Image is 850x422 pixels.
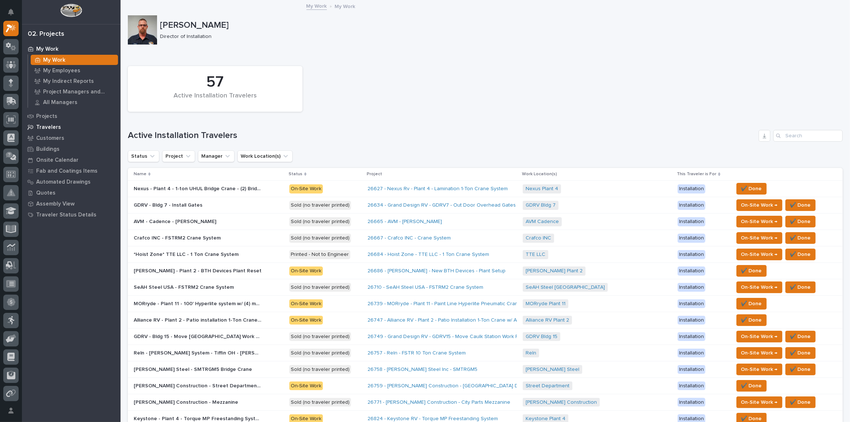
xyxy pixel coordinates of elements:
a: 26710 - SeAH Steel USA - FSTRM2 Crane System [367,284,483,291]
button: On-Site Work → [736,396,782,408]
a: Travelers [22,122,121,133]
div: Notifications [9,9,19,20]
a: 26627 - Nexus Rv - Plant 4 - Lamination 1-Ton Crane System [367,186,508,192]
a: My Work [28,55,121,65]
p: My Indirect Reports [43,78,94,85]
div: 02. Projects [28,30,64,38]
span: ✔️ Done [790,250,811,259]
button: ✔️ Done [785,232,816,244]
div: Sold (no traveler printed) [289,234,351,243]
a: 26665 - AVM - [PERSON_NAME] [367,219,442,225]
a: Alliance RV Plant 2 [526,317,569,323]
div: Installation [678,217,705,226]
span: ✔️ Done [741,316,762,325]
button: ✔️ Done [785,331,816,342]
div: Sold (no traveler printed) [289,398,351,407]
a: 26749 - Grand Design RV - GDRV15 - Move Caulk Station Work Platform Set [367,334,544,340]
div: Installation [678,299,705,308]
p: Nexus - Plant 4 - 1-ton UHUL Bridge Crane - (2) Bridges [134,184,263,192]
div: 57 [140,73,290,91]
p: Projects [36,113,57,120]
button: On-Site Work → [736,216,782,227]
a: Reln [526,350,536,356]
div: Installation [678,250,705,259]
div: On-Site Work [289,299,323,308]
div: On-Site Work [289,316,323,325]
a: Quotes [22,187,121,198]
div: Printed - Not to Engineer [289,250,350,259]
div: On-Site Work [289,184,323,193]
a: Automated Drawings [22,176,121,187]
p: Keystone - Plant 4 - Torque MP Freestanding System [134,414,263,422]
p: My Work [335,2,355,10]
span: On-Site Work → [741,332,778,341]
button: ✔️ Done [736,265,767,277]
div: Installation [678,332,705,341]
p: GDRV - Bldg 15 - Move Caulk Station Work Platform Set & Fall Protection [134,332,263,340]
tr: [PERSON_NAME] Construction - Mezzanine[PERSON_NAME] Construction - Mezzanine Sold (no traveler pr... [128,394,843,410]
div: Installation [678,381,705,391]
div: On-Site Work [289,266,323,276]
div: Installation [678,316,705,325]
p: Alliance RV - Plant 2 - Patio installation 1-Ton Crane w/ Anver Lifter [134,316,263,323]
a: 26771 - [PERSON_NAME] Construction - City Parts Mezzanine [367,399,510,406]
div: On-Site Work [289,381,323,391]
a: My Work [22,43,121,54]
button: Status [128,150,159,162]
tr: [PERSON_NAME] Construction - Street Department - 5-Ton Top Running Crane System[PERSON_NAME] Cons... [128,378,843,394]
span: ✔️ Done [741,299,762,308]
button: ✔️ Done [785,216,816,227]
p: Automated Drawings [36,179,91,185]
p: Director of Installation [160,34,837,40]
a: 26757 - Reln - FSTR 10 Ton Crane System [367,350,466,356]
a: 26634 - Grand Design RV - GDRV7 - Out Door Overhead Gates (2) [367,202,523,208]
a: 26824 - Keystone RV - Torque MP Freestanding System [367,416,498,422]
p: Status [289,170,302,178]
tr: AVM - Cadence - [PERSON_NAME]AVM - Cadence - [PERSON_NAME] Sold (no traveler printed)26665 - AVM ... [128,214,843,230]
a: Customers [22,133,121,143]
span: On-Site Work → [741,349,778,357]
a: TTE LLC [526,252,545,258]
a: Project Managers and Engineers [28,87,121,97]
button: ✔️ Done [785,249,816,260]
tr: Crafco INC - FSTRM2 Crane SystemCrafco INC - FSTRM2 Crane System Sold (no traveler printed)26667 ... [128,230,843,246]
p: GDRV - Bldg 7 - Install Gates [134,201,204,208]
tr: MORryde - Plant 11 - 100' Hyperlite system w/ (4) manual bridgesMORryde - Plant 11 - 100' Hyperli... [128,296,843,312]
span: On-Site Work → [741,365,778,374]
p: My Employees [43,68,80,74]
a: Buildings [22,143,121,154]
span: On-Site Work → [741,398,778,407]
p: Name [134,170,146,178]
a: Nexus Plant 4 [526,186,558,192]
p: SeAH Steel USA - FSTRM2 Crane System [134,283,235,291]
a: Onsite Calendar [22,154,121,165]
a: 26759 - [PERSON_NAME] Construction - [GEOGRAPHIC_DATA] Department 5T Bridge Crane [367,383,583,389]
span: ✔️ Done [741,266,762,275]
p: AVM - Cadence - [PERSON_NAME] [134,217,218,225]
span: ✔️ Done [790,365,811,374]
div: Sold (no traveler printed) [289,217,351,226]
span: On-Site Work → [741,201,778,210]
div: Sold (no traveler printed) [289,365,351,374]
span: ✔️ Done [790,283,811,292]
tr: Alliance RV - Plant 2 - Patio installation 1-Ton Crane w/ Anver LifterAlliance RV - Plant 2 - Pat... [128,312,843,329]
div: Sold (no traveler printed) [289,349,351,358]
tr: Nexus - Plant 4 - 1-ton UHUL Bridge Crane - (2) BridgesNexus - Plant 4 - 1-ton UHUL Bridge Crane ... [128,181,843,197]
span: ✔️ Done [790,217,811,226]
a: Projects [22,111,121,122]
span: ✔️ Done [790,201,811,210]
button: ✔️ Done [785,364,816,375]
tr: SeAH Steel USA - FSTRM2 Crane SystemSeAH Steel USA - FSTRM2 Crane System Sold (no traveler printe... [128,279,843,296]
p: Robinson Construction - Street Department - 5-Ton Top Running Crane System [134,381,263,389]
button: Manager [198,150,235,162]
button: On-Site Work → [736,249,782,260]
div: Sold (no traveler printed) [289,332,351,341]
tr: [PERSON_NAME] - Plant 2 - BTH Devices Plant Reset[PERSON_NAME] - Plant 2 - BTH Devices Plant Rese... [128,263,843,279]
span: ✔️ Done [790,398,811,407]
button: Notifications [3,4,19,20]
p: My Work [43,57,65,64]
a: 26739 - MORryde - Plant 11 - Paint Line Hyperlite Pneumatic Crane [367,301,521,307]
a: SeAH Steel [GEOGRAPHIC_DATA] [526,284,605,291]
a: GDRV Bldg 15 [526,334,557,340]
div: Installation [678,365,705,374]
